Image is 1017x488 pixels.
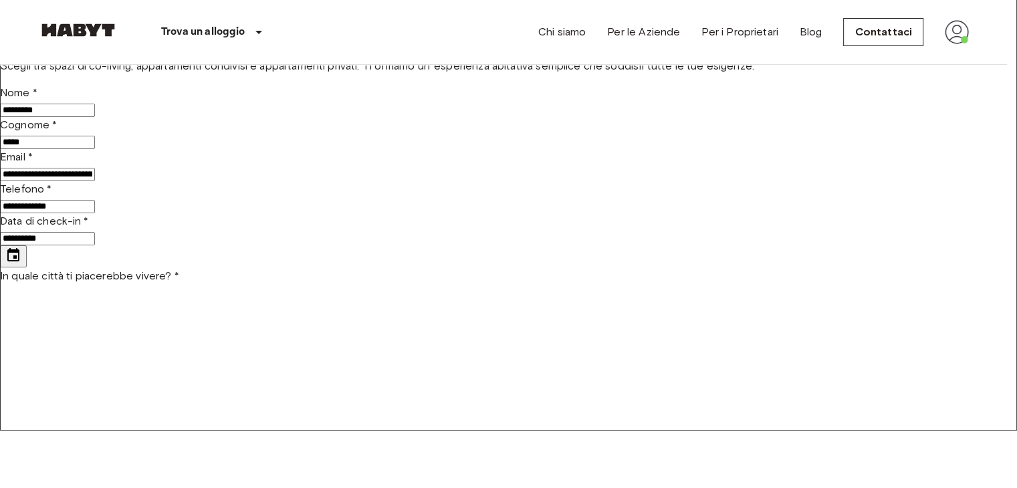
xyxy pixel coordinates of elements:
a: Per i Proprietari [701,24,778,40]
img: avatar [945,20,969,44]
a: Contattaci [843,18,923,46]
img: Habyt [38,23,118,37]
p: Trova un alloggio [161,24,245,40]
a: Chi siamo [538,24,586,40]
a: Blog [800,24,822,40]
a: Per le Aziende [607,24,680,40]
